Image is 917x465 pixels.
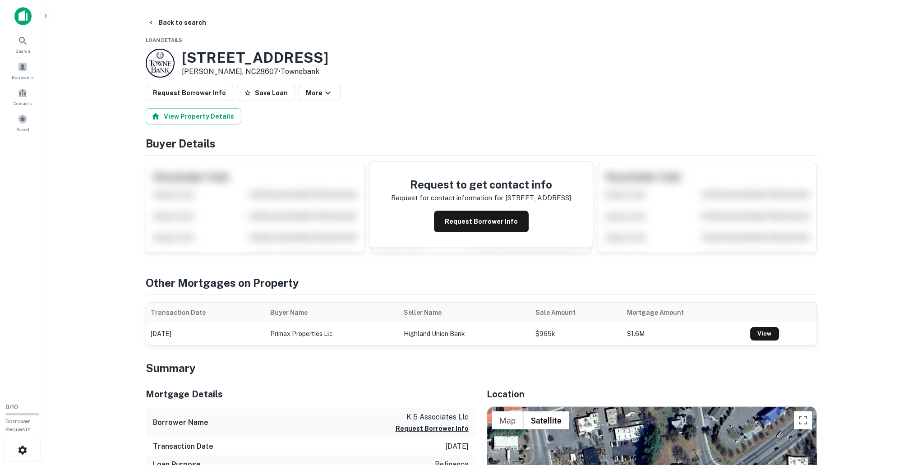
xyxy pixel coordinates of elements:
[12,74,33,81] span: Borrowers
[391,193,503,203] p: Request for contact information for
[399,303,530,322] th: Seller Name
[750,327,779,341] a: View
[487,387,817,401] h5: Location
[396,412,469,423] p: k 5 associates llc
[153,441,213,452] h6: Transaction Date
[266,322,400,345] td: primax properties llc
[523,411,569,429] button: Show satellite imagery
[146,135,817,152] h4: Buyer Details
[396,423,469,434] button: Request Borrower Info
[182,66,328,77] p: [PERSON_NAME], NC28607 •
[146,360,817,376] h4: Summary
[146,275,817,291] h4: Other Mortgages on Property
[14,7,32,25] img: capitalize-icon.png
[281,67,319,76] a: Townebank
[5,418,31,433] span: Borrower Requests
[146,322,266,345] td: [DATE]
[399,322,530,345] td: highland union bank
[146,85,233,101] button: Request Borrower Info
[266,303,400,322] th: Buyer Name
[15,47,30,55] span: Search
[3,32,42,56] a: Search
[794,411,812,429] button: Toggle fullscreen view
[622,303,746,322] th: Mortgage Amount
[146,108,241,124] button: View Property Details
[146,303,266,322] th: Transaction Date
[391,176,571,193] h4: Request to get contact info
[5,404,18,410] span: 0 / 10
[3,110,42,135] a: Saved
[622,322,746,345] td: $1.6M
[146,387,476,401] h5: Mortgage Details
[492,411,523,429] button: Show street map
[16,126,29,133] span: Saved
[531,303,622,322] th: Sale Amount
[146,37,182,43] span: Loan Details
[872,393,917,436] iframe: Chat Widget
[3,84,42,109] a: Contacts
[3,58,42,83] a: Borrowers
[445,441,469,452] p: [DATE]
[182,49,328,66] h3: [STREET_ADDRESS]
[14,100,32,107] span: Contacts
[144,14,210,31] button: Back to search
[153,417,208,428] h6: Borrower Name
[237,85,295,101] button: Save Loan
[531,322,622,345] td: $965k
[434,211,529,232] button: Request Borrower Info
[505,193,571,203] p: [STREET_ADDRESS]
[299,85,341,101] button: More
